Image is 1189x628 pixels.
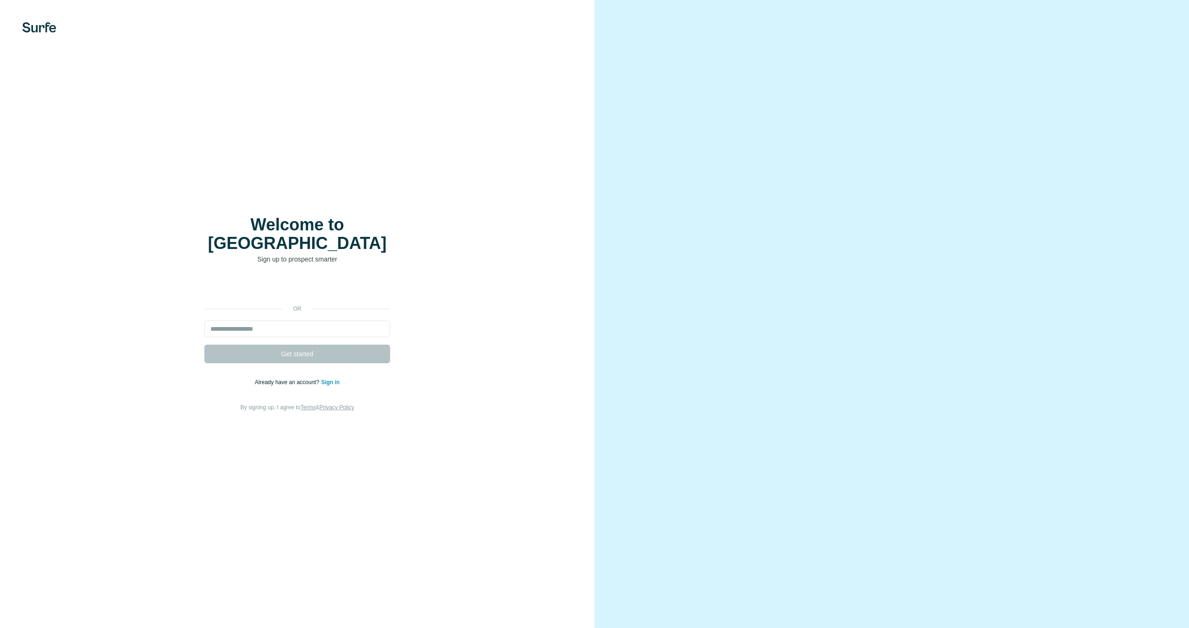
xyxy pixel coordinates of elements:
[282,305,312,313] p: or
[320,404,354,411] a: Privacy Policy
[321,379,340,386] a: Sign in
[204,255,390,264] p: Sign up to prospect smarter
[200,278,395,298] iframe: Schaltfläche „Über Google anmelden“
[255,379,321,386] span: Already have an account?
[22,22,56,33] img: Surfe's logo
[241,404,354,411] span: By signing up, I agree to &
[301,404,316,411] a: Terms
[204,216,390,253] h1: Welcome to [GEOGRAPHIC_DATA]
